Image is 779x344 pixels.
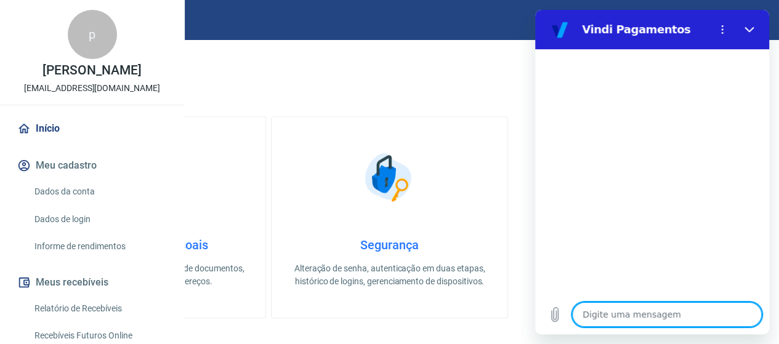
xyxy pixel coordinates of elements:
p: [PERSON_NAME] [42,64,141,77]
img: Segurança [358,146,420,208]
button: Sair [720,9,764,31]
iframe: Janela de mensagens [535,10,769,334]
a: Início [15,115,169,142]
h5: O que deseja fazer hoje? [30,89,749,102]
a: Relatório de Recebíveis [30,296,169,321]
a: SegurançaSegurançaAlteração de senha, autenticação em duas etapas, histórico de logins, gerenciam... [271,116,507,318]
a: Dados da conta [30,179,169,204]
a: Informe de rendimentos [30,234,169,259]
a: Dados de login [30,207,169,232]
button: Meus recebíveis [15,269,169,296]
p: [EMAIL_ADDRESS][DOMAIN_NAME] [24,82,160,95]
div: p [68,10,117,59]
p: Alteração de senha, autenticação em duas etapas, histórico de logins, gerenciamento de dispositivos. [291,262,487,288]
h4: Segurança [291,238,487,252]
button: Meu cadastro [15,152,169,179]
